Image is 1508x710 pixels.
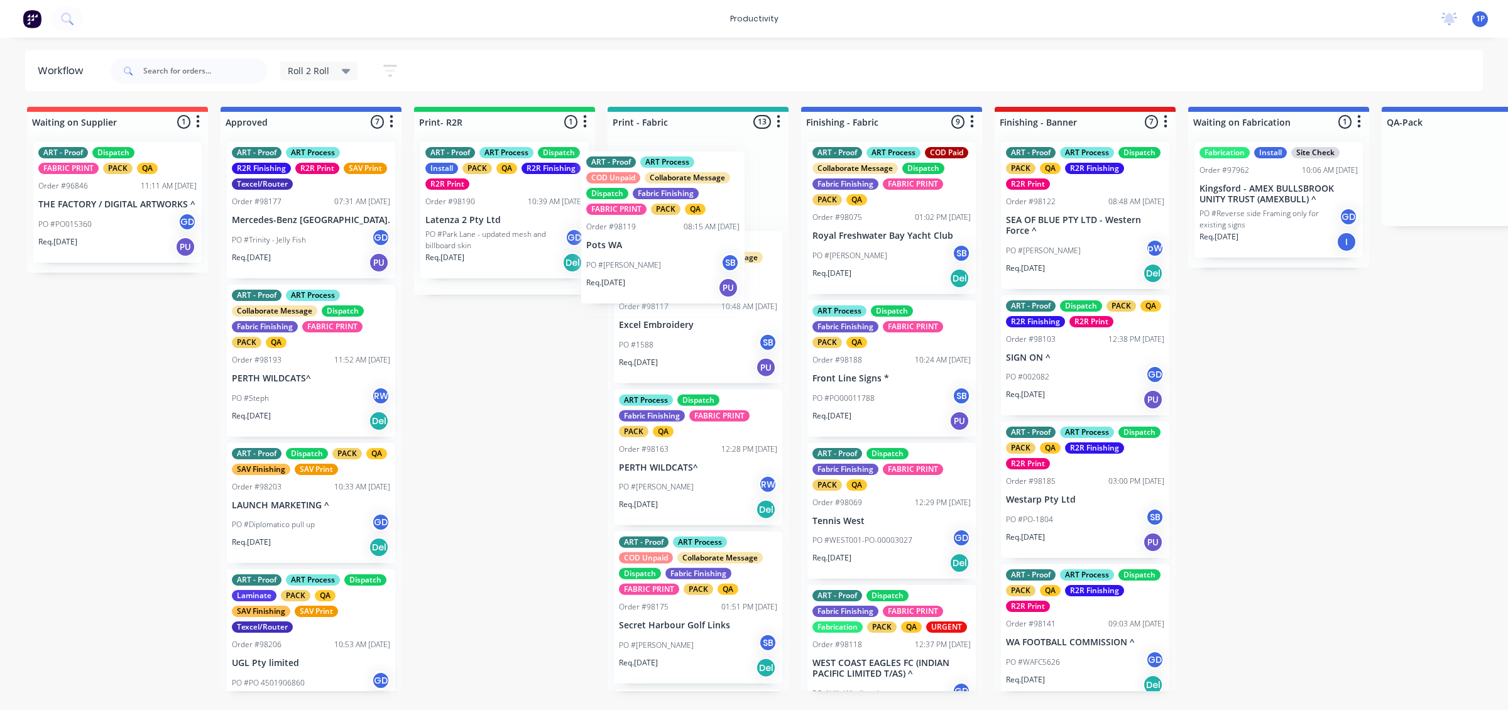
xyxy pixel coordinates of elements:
[288,64,329,77] span: Roll 2 Roll
[143,58,268,84] input: Search for orders...
[1476,13,1485,25] span: 1P
[38,63,89,79] div: Workflow
[23,9,41,28] img: Factory
[724,9,785,28] div: productivity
